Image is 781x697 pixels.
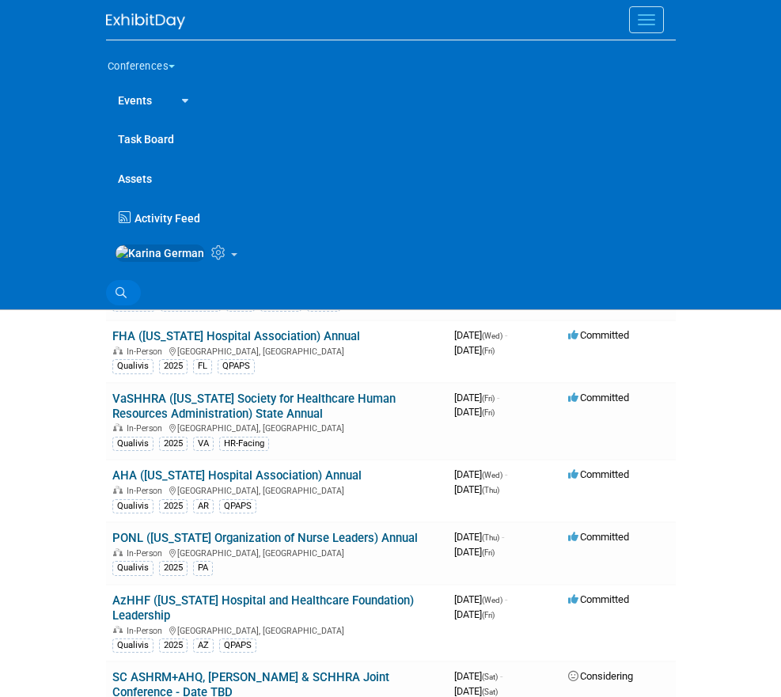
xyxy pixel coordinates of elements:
div: [GEOGRAPHIC_DATA], [GEOGRAPHIC_DATA] [112,623,442,636]
img: Karina German [115,244,205,262]
a: Activity Feed [115,198,676,230]
span: Committed [568,468,629,480]
span: In-Person [127,626,167,636]
div: [GEOGRAPHIC_DATA], [GEOGRAPHIC_DATA] [112,421,442,434]
a: AHA ([US_STATE] Hospital Association) Annual [112,468,362,483]
span: In-Person [127,347,167,357]
span: (Wed) [482,596,502,604]
span: In-Person [127,423,167,434]
div: Qualivis [112,437,154,451]
span: [DATE] [454,670,502,682]
div: AR [193,499,214,513]
div: QPAPS [219,638,256,653]
a: VaSHHRA ([US_STATE] Society for Healthcare Human Resources Administration) State Annual [112,392,396,421]
a: AzHHF ([US_STATE] Hospital and Healthcare Foundation) Leadership [112,593,414,623]
img: ExhibitDay [106,13,185,29]
span: (Sat) [482,672,498,681]
div: QPAPS [219,499,256,513]
div: Qualivis [112,561,154,575]
div: 2025 [159,561,188,575]
div: [GEOGRAPHIC_DATA], [GEOGRAPHIC_DATA] [112,483,442,496]
div: [GEOGRAPHIC_DATA], [GEOGRAPHIC_DATA] [112,344,442,357]
div: 2025 [159,359,188,373]
div: Qualivis [112,499,154,513]
a: FHA ([US_STATE] Hospital Association) Annual [112,329,360,343]
span: Committed [568,531,629,543]
div: 2025 [159,499,188,513]
span: - [505,593,507,605]
span: [DATE] [454,468,507,480]
span: In-Person [127,486,167,496]
span: (Fri) [482,611,495,619]
div: AZ [193,638,214,653]
span: Committed [568,392,629,403]
span: [DATE] [454,329,507,341]
span: [DATE] [454,483,499,495]
span: - [505,468,507,480]
span: - [497,392,499,403]
span: Committed [568,329,629,341]
div: VA [193,437,214,451]
img: In-Person Event [113,626,123,634]
span: Committed [568,593,629,605]
span: (Fri) [482,408,495,417]
span: Considering [568,670,633,682]
span: (Wed) [482,331,502,340]
span: (Sat) [482,688,498,696]
div: FL [193,359,212,373]
div: 2025 [159,437,188,451]
span: (Thu) [482,486,499,494]
span: [DATE] [454,531,504,543]
div: 2025 [159,638,188,653]
a: PONL ([US_STATE] Organization of Nurse Leaders) Annual [112,531,418,545]
img: In-Person Event [113,423,123,431]
span: (Fri) [482,347,495,355]
img: In-Person Event [113,347,123,354]
div: HR-Facing [219,437,269,451]
span: (Thu) [482,533,499,542]
span: (Fri) [482,548,495,557]
span: [DATE] [454,608,495,620]
span: - [505,329,507,341]
img: In-Person Event [113,548,123,556]
span: [DATE] [454,685,498,697]
span: Activity Feed [135,212,200,225]
div: Qualivis [112,359,154,373]
span: (Fri) [482,394,495,403]
span: [DATE] [454,392,499,403]
span: - [502,531,504,543]
button: Conferences [106,47,195,80]
a: Task Board [106,119,676,158]
span: (Wed) [482,471,502,479]
div: Qualivis [112,638,154,653]
span: [DATE] [454,593,507,605]
span: [DATE] [454,344,495,356]
div: QPAPS [218,359,255,373]
img: In-Person Event [113,486,123,494]
a: Events [106,80,164,119]
span: In-Person [127,548,167,559]
span: - [500,670,502,682]
span: [DATE] [454,406,495,418]
button: Menu [629,6,664,33]
a: Assets [106,158,676,198]
div: [GEOGRAPHIC_DATA], [GEOGRAPHIC_DATA] [112,546,442,559]
span: [DATE] [454,546,495,558]
div: PA [193,561,213,575]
